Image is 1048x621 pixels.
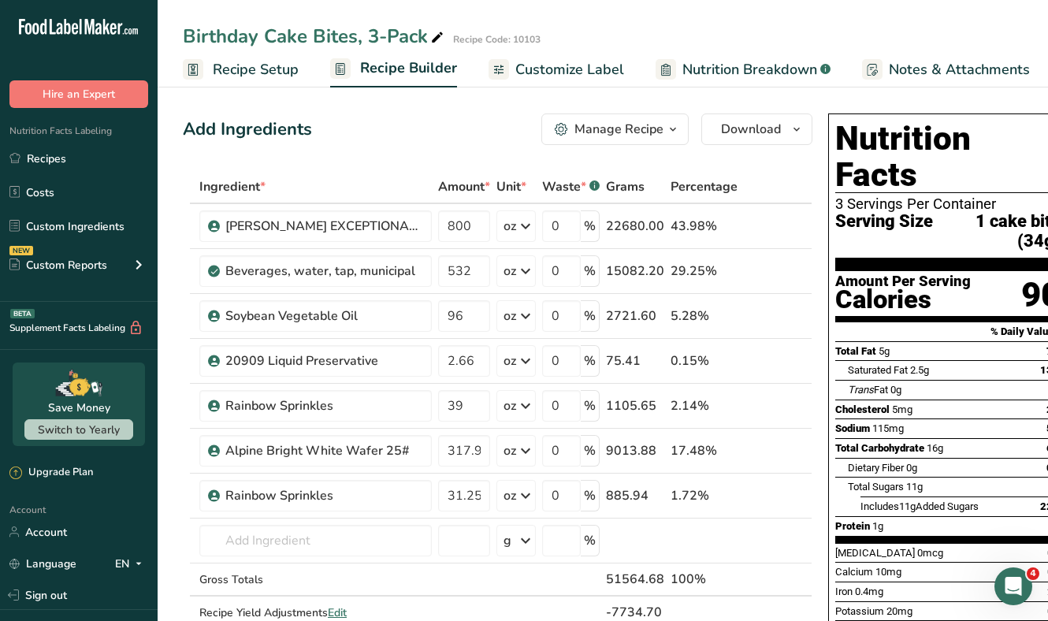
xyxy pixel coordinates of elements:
div: 20909 Liquid Preservative [225,351,422,370]
div: Recipe Yield Adjustments [199,604,432,621]
a: Language [9,550,76,578]
div: Rainbow Sprinkles [225,486,422,505]
span: Customize Label [515,59,624,80]
a: Customize Label [489,52,624,87]
div: 1.72% [671,486,738,505]
div: Gross Totals [199,571,432,588]
div: Recipe Code: 10103 [453,32,541,46]
span: Total Fat [835,345,876,357]
span: Nutrition Breakdown [682,59,817,80]
span: Sodium [835,422,870,434]
div: 885.94 [606,486,664,505]
span: Includes Added Sugars [860,500,979,512]
div: 1105.65 [606,396,664,415]
span: Amount [438,177,490,196]
div: Rainbow Sprinkles [225,396,422,415]
span: Switch to Yearly [38,422,120,437]
a: Notes & Attachments [862,52,1030,87]
div: oz [504,396,516,415]
i: Trans [848,384,874,396]
div: Upgrade Plan [9,465,93,481]
span: Fat [848,384,888,396]
span: Potassium [835,605,884,617]
span: Download [721,120,781,139]
div: 100% [671,570,738,589]
span: 16g [927,442,943,454]
div: Manage Recipe [574,120,663,139]
div: oz [504,307,516,325]
iframe: Intercom live chat [994,567,1032,605]
span: 1g [872,520,883,532]
div: oz [504,217,516,236]
span: Iron [835,586,853,597]
div: 2.14% [671,396,738,415]
div: Waste [542,177,600,196]
div: Amount Per Serving [835,274,971,289]
span: 0g [890,384,901,396]
span: Total Sugars [848,481,904,493]
div: oz [504,262,516,281]
span: Cholesterol [835,403,890,415]
div: Add Ingredients [183,117,312,143]
span: 4 [1027,567,1039,580]
div: 17.48% [671,441,738,460]
span: Saturated Fat [848,364,908,376]
div: 9013.88 [606,441,664,460]
span: Percentage [671,177,738,196]
div: g [504,531,511,550]
a: Nutrition Breakdown [656,52,831,87]
a: Recipe Setup [183,52,299,87]
span: 20mg [886,605,912,617]
span: 0.4mg [855,586,883,597]
div: Custom Reports [9,257,107,273]
div: 0.15% [671,351,738,370]
div: Calories [835,288,971,311]
span: Edit [328,605,347,620]
span: 2.5g [910,364,929,376]
div: oz [504,486,516,505]
div: BETA [10,309,35,318]
div: 2721.60 [606,307,664,325]
span: Notes & Attachments [889,59,1030,80]
div: Soybean Vegetable Oil [225,307,422,325]
span: 5mg [892,403,912,415]
div: 5.28% [671,307,738,325]
div: 15082.20 [606,262,664,281]
span: 5g [879,345,890,357]
span: 11g [906,481,923,493]
span: 11g [899,500,916,512]
button: Manage Recipe [541,113,689,145]
button: Hire an Expert [9,80,148,108]
div: 22680.00 [606,217,664,236]
input: Add Ingredient [199,525,432,556]
span: Recipe Setup [213,59,299,80]
span: Ingredient [199,177,266,196]
div: 29.25% [671,262,738,281]
div: Birthday Cake Bites, 3-Pack [183,22,447,50]
span: 10mg [875,566,901,578]
div: 51564.68 [606,570,664,589]
div: [PERSON_NAME] EXCEPTIONAL [PERSON_NAME] REQUEST WHITE CAKE MIX MB 50 LB [225,217,422,236]
div: oz [504,351,516,370]
span: Grams [606,177,645,196]
span: 0g [906,462,917,474]
span: [MEDICAL_DATA] [835,547,915,559]
span: Dietary Fiber [848,462,904,474]
div: 75.41 [606,351,664,370]
div: NEW [9,246,33,255]
div: 43.98% [671,217,738,236]
span: Serving Size [835,212,933,251]
div: EN [115,554,148,573]
button: Download [701,113,812,145]
div: oz [504,441,516,460]
span: 115mg [872,422,904,434]
span: Recipe Builder [360,58,457,79]
div: Alpine Bright White Wafer 25# [225,441,422,460]
button: Switch to Yearly [24,419,133,440]
span: 0mcg [917,547,943,559]
span: Unit [496,177,526,196]
div: Beverages, water, tap, municipal [225,262,422,281]
span: Calcium [835,566,873,578]
span: Protein [835,520,870,532]
span: Total Carbohydrate [835,442,924,454]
